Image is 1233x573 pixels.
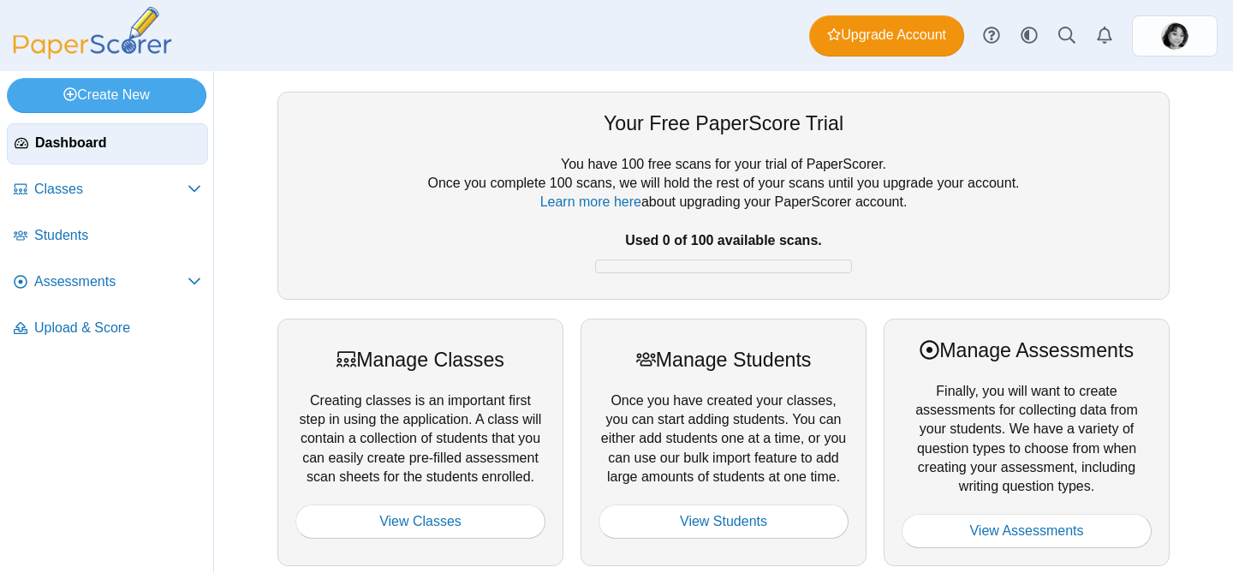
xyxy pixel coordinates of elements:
[7,123,208,164] a: Dashboard
[7,216,208,257] a: Students
[277,319,563,566] div: Creating classes is an important first step in using the application. A class will contain a coll...
[581,319,867,566] div: Once you have created your classes, you can start adding students. You can either add students on...
[34,272,188,291] span: Assessments
[34,180,188,199] span: Classes
[1086,17,1123,55] a: Alerts
[34,226,201,245] span: Students
[7,262,208,303] a: Assessments
[34,319,201,337] span: Upload & Score
[35,134,200,152] span: Dashboard
[295,346,545,373] div: Manage Classes
[599,346,849,373] div: Manage Students
[7,7,178,59] img: PaperScorer
[884,319,1170,566] div: Finally, you will want to create assessments for collecting data from your students. We have a va...
[540,194,641,209] a: Learn more here
[7,47,178,62] a: PaperScorer
[625,233,821,248] b: Used 0 of 100 available scans.
[599,504,849,539] a: View Students
[1161,22,1188,50] img: ps.h0VI81mcXjso3Pbz
[902,514,1152,548] a: View Assessments
[295,110,1152,137] div: Your Free PaperScore Trial
[7,78,206,112] a: Create New
[7,308,208,349] a: Upload & Score
[295,504,545,539] a: View Classes
[809,15,964,57] a: Upgrade Account
[295,155,1152,282] div: You have 100 free scans for your trial of PaperScorer. Once you complete 100 scans, we will hold ...
[1132,15,1218,57] a: ps.h0VI81mcXjso3Pbz
[902,337,1152,364] div: Manage Assessments
[7,170,208,211] a: Classes
[827,26,946,45] span: Upgrade Account
[1161,22,1188,50] span: Nicole Baumann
